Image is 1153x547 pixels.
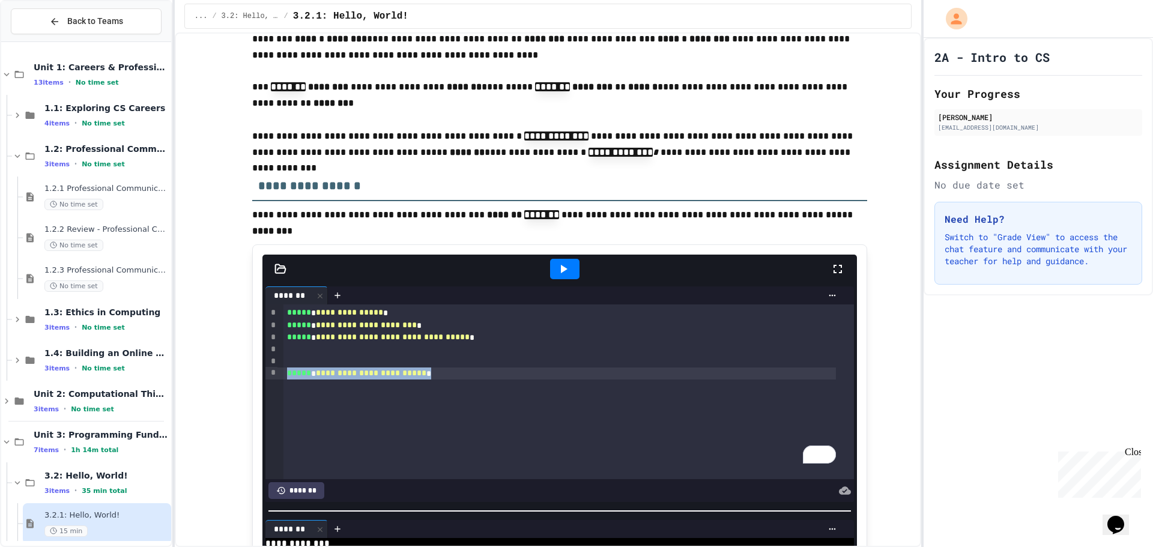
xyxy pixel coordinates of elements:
iframe: chat widget [1103,499,1141,535]
span: Unit 2: Computational Thinking & Problem-Solving [34,388,169,399]
span: 15 min [44,525,88,537]
span: Back to Teams [67,15,123,28]
span: 13 items [34,79,64,86]
span: • [64,404,66,414]
span: / [212,11,216,21]
span: 1.2.1 Professional Communication [44,184,169,194]
span: 1.1: Exploring CS Careers [44,103,169,113]
span: • [74,486,77,495]
span: • [74,159,77,169]
span: 3 items [44,160,70,168]
div: To enrich screen reader interactions, please activate Accessibility in Grammarly extension settings [283,304,854,479]
span: No time set [44,199,103,210]
span: 3.2.1: Hello, World! [44,510,169,521]
span: 7 items [34,446,59,454]
p: Switch to "Grade View" to access the chat feature and communicate with your teacher for help and ... [945,231,1132,267]
span: • [74,322,77,332]
span: 3 items [34,405,59,413]
span: 3 items [44,487,70,495]
span: 3.2: Hello, World! [44,470,169,481]
h2: Assignment Details [934,156,1142,173]
span: 1.2.2 Review - Professional Communication [44,225,169,235]
div: [PERSON_NAME] [938,112,1139,122]
div: My Account [933,5,970,32]
span: 35 min total [82,487,127,495]
span: No time set [82,119,125,127]
span: 1.4: Building an Online Presence [44,348,169,358]
span: 1.2: Professional Communication [44,144,169,154]
span: • [74,363,77,373]
span: No time set [76,79,119,86]
span: 3.2.1: Hello, World! [293,9,408,23]
span: No time set [71,405,114,413]
span: / [284,11,288,21]
div: Chat with us now!Close [5,5,83,76]
span: • [68,77,71,87]
span: Unit 1: Careers & Professionalism [34,62,169,73]
div: No due date set [934,178,1142,192]
h3: Need Help? [945,212,1132,226]
span: No time set [82,160,125,168]
span: 4 items [44,119,70,127]
span: No time set [82,324,125,331]
span: 3.2: Hello, World! [222,11,279,21]
span: 1h 14m total [71,446,118,454]
span: • [74,118,77,128]
span: 1.3: Ethics in Computing [44,307,169,318]
button: Back to Teams [11,8,162,34]
span: Unit 3: Programming Fundamentals [34,429,169,440]
span: ... [195,11,208,21]
h2: Your Progress [934,85,1142,102]
span: No time set [44,240,103,251]
span: No time set [82,364,125,372]
span: • [64,445,66,455]
h1: 2A - Intro to CS [934,49,1050,65]
span: 1.2.3 Professional Communication Challenge [44,265,169,276]
span: No time set [44,280,103,292]
span: 3 items [44,364,70,372]
iframe: chat widget [1053,447,1141,498]
span: 3 items [44,324,70,331]
div: [EMAIL_ADDRESS][DOMAIN_NAME] [938,123,1139,132]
